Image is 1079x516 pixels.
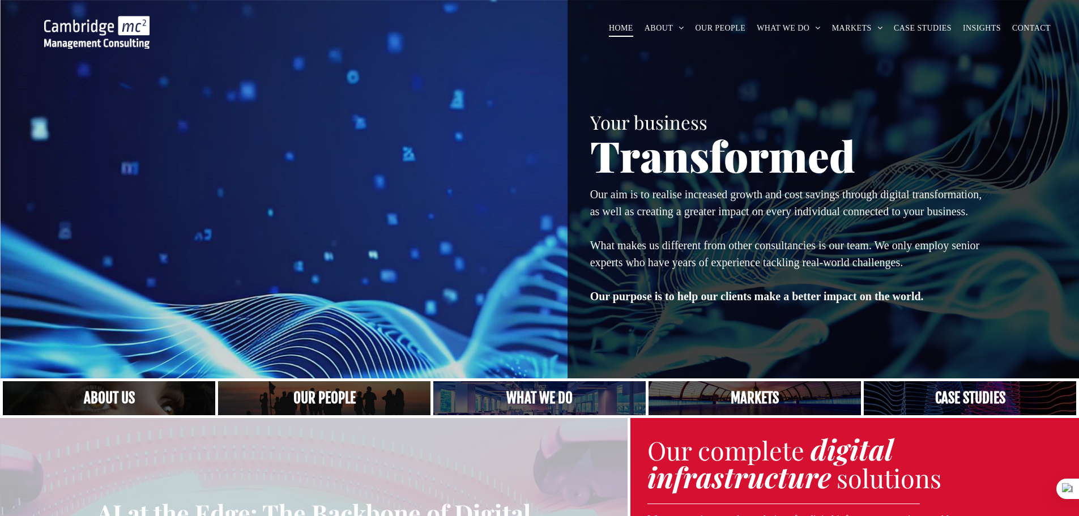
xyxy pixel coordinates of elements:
[3,381,215,415] a: Close up of woman's face, centered on her eyes
[811,430,893,468] strong: digital
[837,460,941,494] span: solutions
[647,433,804,467] span: Our complete
[639,19,690,37] a: ABOUT
[826,19,888,37] a: MARKETS
[751,19,826,37] a: WHAT WE DO
[690,19,752,37] a: OUR PEOPLE
[603,19,639,37] a: HOME
[590,127,855,184] span: Transformed
[590,188,982,218] span: Our aim is to realise increased growth and cost savings through digital transformation, as well a...
[590,239,979,268] span: What makes us different from other consultancies is our team. We only employ senior experts who h...
[590,109,707,134] span: Your business
[1007,19,1056,37] a: CONTACT
[957,19,1007,37] a: INSIGHTS
[647,458,831,496] strong: infrastructure
[888,19,957,37] a: CASE STUDIES
[44,16,150,49] img: Go to Homepage
[590,290,924,302] strong: Our purpose is to help our clients make a better impact on the world.
[433,381,646,415] a: A yoga teacher lifting his whole body off the ground in the peacock pose
[218,381,430,415] a: A crowd in silhouette at sunset, on a rise or lookout point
